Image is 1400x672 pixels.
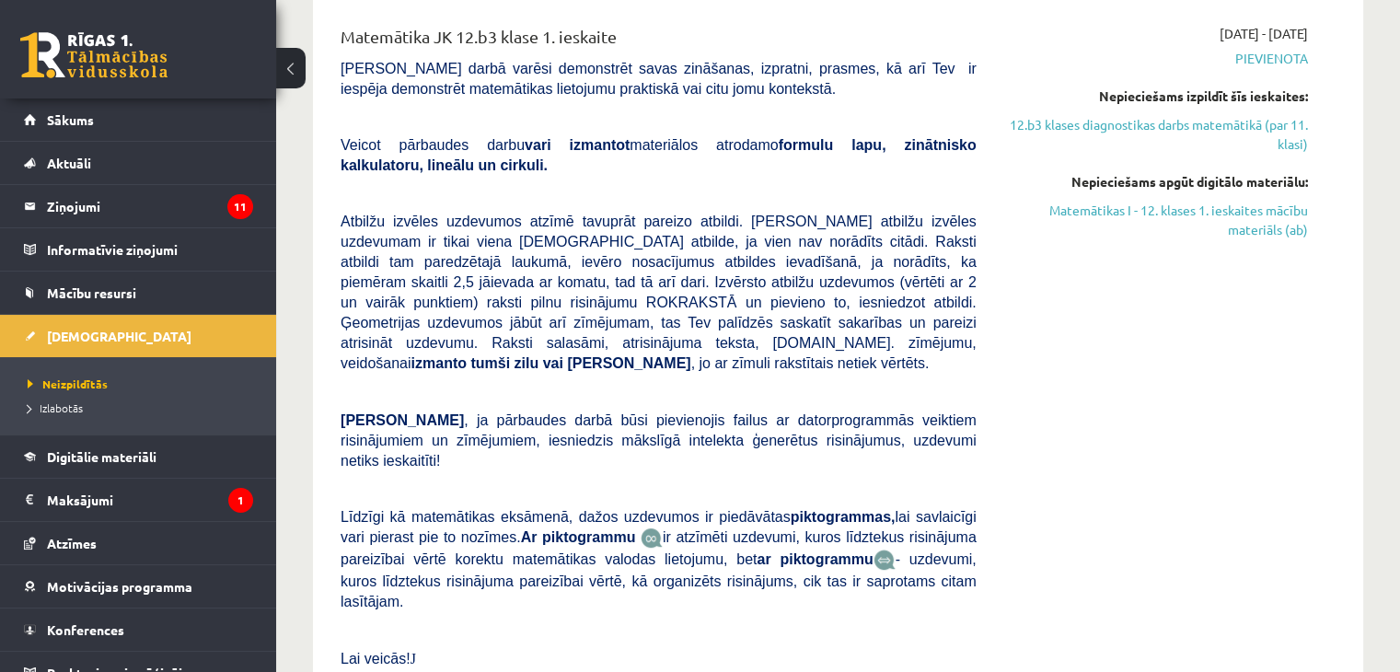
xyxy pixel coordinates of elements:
[521,529,636,545] b: Ar piktogrammu
[20,32,168,78] a: Rīgas 1. Tālmācības vidusskola
[1220,24,1308,43] span: [DATE] - [DATE]
[47,621,124,638] span: Konferences
[341,137,977,173] b: formulu lapu, zinātnisko kalkulatoru, lineālu un cirkuli.
[47,578,192,595] span: Motivācijas programma
[341,214,977,371] span: Atbilžu izvēles uzdevumos atzīmē tavuprāt pareizo atbildi. [PERSON_NAME] atbilžu izvēles uzdevuma...
[1004,115,1308,154] a: 12.b3 klases diagnostikas darbs matemātikā (par 11. klasi)
[47,448,156,465] span: Digitālie materiāli
[24,228,253,271] a: Informatīvie ziņojumi
[341,412,464,428] span: [PERSON_NAME]
[28,377,108,391] span: Neizpildītās
[47,111,94,128] span: Sākums
[470,355,690,371] b: tumši zilu vai [PERSON_NAME]
[24,435,253,478] a: Digitālie materiāli
[47,328,191,344] span: [DEMOGRAPHIC_DATA]
[228,488,253,513] i: 1
[341,651,411,666] span: Lai veicās!
[24,565,253,608] a: Motivācijas programma
[24,522,253,564] a: Atzīmes
[47,535,97,551] span: Atzīmes
[791,509,896,525] b: piktogrammas,
[24,185,253,227] a: Ziņojumi11
[47,284,136,301] span: Mācību resursi
[227,194,253,219] i: 11
[1004,172,1308,191] div: Nepieciešams apgūt digitālo materiālu:
[641,527,663,549] img: JfuEzvunn4EvwAAAAASUVORK5CYII=
[525,137,630,153] b: vari izmantot
[757,551,873,567] b: ar piktogrammu
[341,509,977,545] span: Līdzīgi kā matemātikas eksāmenā, dažos uzdevumos ir piedāvātas lai savlaicīgi vari pierast pie to...
[341,24,977,58] div: Matemātika JK 12.b3 klase 1. ieskaite
[24,315,253,357] a: [DEMOGRAPHIC_DATA]
[28,400,258,416] a: Izlabotās
[1004,201,1308,239] a: Matemātikas I - 12. klases 1. ieskaites mācību materiāls (ab)
[28,400,83,415] span: Izlabotās
[341,529,977,567] span: ir atzīmēti uzdevumi, kuros līdztekus risinājuma pareizībai vērtē korektu matemātikas valodas lie...
[341,61,977,97] span: [PERSON_NAME] darbā varēsi demonstrēt savas zināšanas, izpratni, prasmes, kā arī Tev ir iespēja d...
[24,98,253,141] a: Sākums
[24,479,253,521] a: Maksājumi1
[47,228,253,271] legend: Informatīvie ziņojumi
[1004,49,1308,68] span: Pievienota
[47,155,91,171] span: Aktuāli
[874,550,896,571] img: wKvN42sLe3LLwAAAABJRU5ErkJggg==
[341,412,977,469] span: , ja pārbaudes darbā būsi pievienojis failus ar datorprogrammās veiktiem risinājumiem un zīmējumi...
[24,142,253,184] a: Aktuāli
[411,355,467,371] b: izmanto
[28,376,258,392] a: Neizpildītās
[47,185,253,227] legend: Ziņojumi
[411,651,416,666] span: J
[1004,87,1308,106] div: Nepieciešams izpildīt šīs ieskaites:
[24,608,253,651] a: Konferences
[341,137,977,173] span: Veicot pārbaudes darbu materiālos atrodamo
[47,479,253,521] legend: Maksājumi
[341,551,977,609] span: - uzdevumi, kuros līdztekus risinājuma pareizībai vērtē, kā organizēts risinājums, cik tas ir sap...
[24,272,253,314] a: Mācību resursi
